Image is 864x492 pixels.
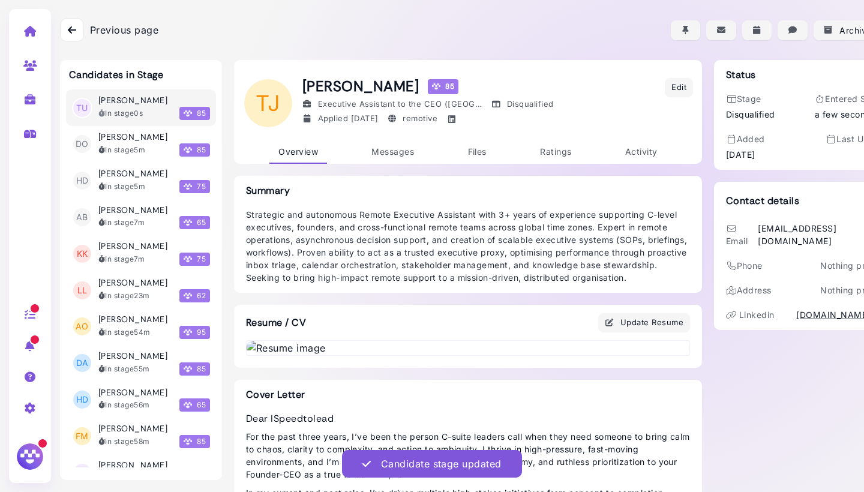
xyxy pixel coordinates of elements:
time: 2025-08-11T11:22:42.991Z [134,182,145,191]
div: In stage [98,327,151,338]
span: Overview [278,146,318,157]
span: TU [73,99,91,117]
time: 2025-08-11T10:30:02.992Z [134,437,149,446]
time: 2025-08-11T10:32:40.057Z [134,364,149,373]
span: 85 [179,362,210,376]
div: Disqualified [726,108,775,121]
span: LL [73,281,91,299]
time: [DATE] [726,148,755,161]
h3: Summary [246,185,690,196]
img: Megan [15,442,45,472]
span: DA [73,354,91,372]
img: Megan Score [184,218,192,227]
img: Megan Score [184,401,192,409]
p: Strategic and autonomous Remote Executive Assistant with 3+ years of experience supporting C-leve... [246,208,690,284]
div: Added [726,133,765,145]
div: Phone [726,259,763,272]
h3: Contact details [726,195,799,206]
h3: [PERSON_NAME] [98,169,167,179]
span: AO [73,317,91,335]
div: In stage [98,145,145,155]
time: 2025-08-11T11:23:17.391Z [134,145,145,154]
img: Megan Score [184,328,192,337]
a: https://www.linkedin.com/in/thandie-jele-6a4b39340 [446,113,460,125]
h3: [PERSON_NAME] [98,241,167,251]
span: Activity [625,146,658,157]
a: Messages [362,140,423,164]
div: Email [726,222,755,247]
div: Applied [302,113,378,125]
img: Megan Score [184,292,192,300]
time: 2025-08-11T11:28:30.621Z [134,109,143,118]
h3: [PERSON_NAME] [98,205,167,215]
div: Address [726,284,772,296]
div: Edit [671,82,686,94]
div: 85 [428,79,458,94]
h3: [PERSON_NAME] [98,351,167,361]
img: Megan Score [184,437,192,446]
div: In stage [98,290,150,301]
span: TJ [244,79,292,127]
time: 2025-08-11T11:21:09.872Z [134,254,145,263]
div: Disqualified [491,98,554,110]
div: In stage [98,364,150,374]
span: 85 [179,143,210,157]
h3: Cover Letter [246,389,690,400]
img: Megan Score [184,365,192,373]
a: Previous page [60,18,158,42]
div: Candidate stage updated [381,457,502,471]
time: 2025-08-11T11:05:28.101Z [134,291,149,300]
a: Files [459,140,496,164]
h2: Dear ISpeedtolead [246,413,690,424]
img: Megan Score [432,82,440,91]
span: linkedin [739,310,775,320]
h3: Candidates in Stage [69,69,163,80]
div: In stage [98,217,145,228]
div: In stage [98,254,145,265]
div: In stage [98,400,150,410]
span: 95 [179,326,210,339]
time: 2025-08-11T10:31:35.285Z [134,400,149,409]
h3: [PERSON_NAME] [98,388,167,398]
img: Resume image [247,341,689,355]
img: Megan Score [184,109,192,118]
p: For the past three years, I’ve been the person C-suite leaders call when they need someone to bri... [246,430,690,481]
div: remotive [387,113,437,125]
time: 2025-08-11T11:21:20.752Z [134,218,145,227]
time: 2025-08-11T10:34:30.341Z [134,328,150,337]
h3: Resume / CV [234,305,318,340]
div: Executive Assistant to the CEO ([GEOGRAPHIC_DATA] TIME ZONE) [302,98,482,110]
button: Edit [665,78,693,97]
div: In stage [98,436,150,447]
div: Update Resume [605,316,684,329]
h3: [PERSON_NAME] [98,424,167,434]
span: 85 [179,107,210,120]
div: Stage [726,92,775,105]
h3: [PERSON_NAME] [98,278,167,288]
span: 85 [179,435,210,448]
div: In stage [98,108,143,119]
h3: Status [726,69,756,80]
time: Aug 08, 2025 [351,113,379,123]
span: Files [468,146,487,157]
img: Megan Score [184,182,192,191]
h3: [PERSON_NAME] [98,132,167,142]
a: Ratings [531,140,580,164]
span: 65 [179,398,210,412]
span: DO [73,135,91,153]
div: In stage [98,181,145,192]
span: HD [73,172,91,190]
h3: [PERSON_NAME] [98,314,167,325]
a: Activity [616,140,667,164]
h1: [PERSON_NAME] [302,78,554,95]
span: Ratings [540,146,571,157]
span: 62 [179,289,210,302]
button: Update Resume [598,313,691,332]
span: KK [73,245,91,263]
span: HD [73,391,91,409]
img: Megan Score [184,255,192,263]
span: FM [73,427,91,445]
h3: [PERSON_NAME] [98,95,167,106]
img: Megan Score [184,146,192,154]
span: Previous page [90,23,158,37]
